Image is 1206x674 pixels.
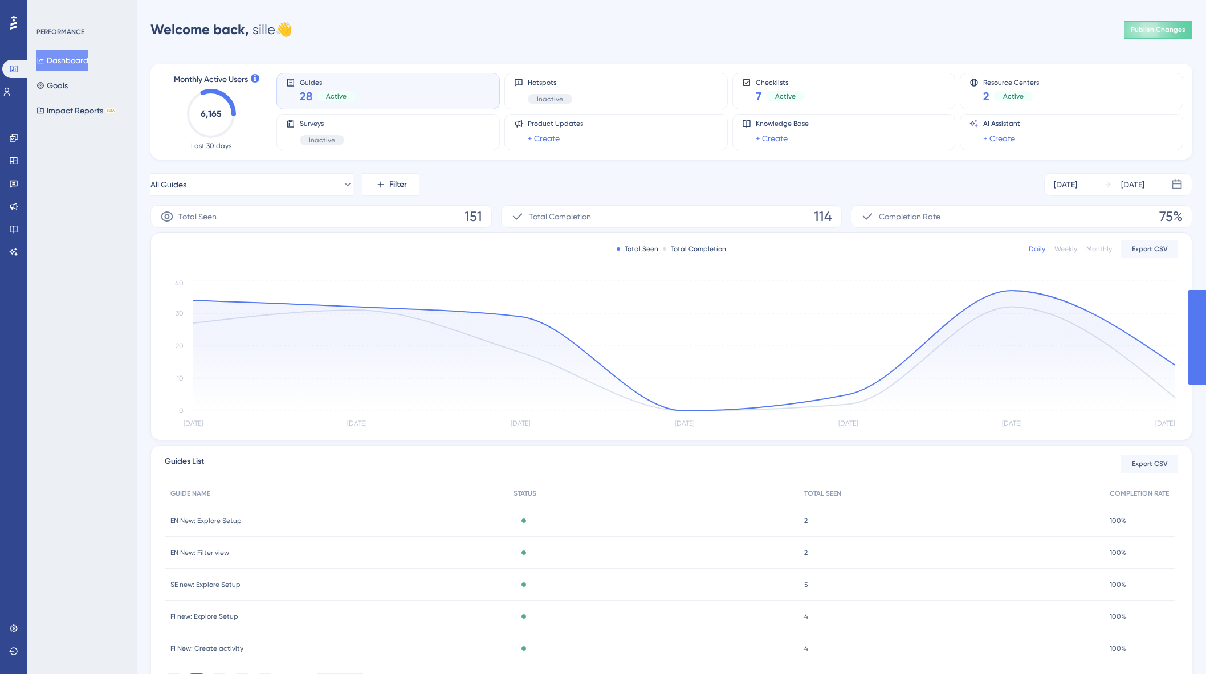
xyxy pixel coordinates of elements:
[1121,178,1144,191] div: [DATE]
[1110,580,1126,589] span: 100%
[514,489,536,498] span: STATUS
[191,141,231,150] span: Last 30 days
[1086,244,1112,254] div: Monthly
[174,73,248,87] span: Monthly Active Users
[1054,178,1077,191] div: [DATE]
[170,644,243,653] span: FI New: Create activity
[300,78,356,86] span: Guides
[804,548,808,557] span: 2
[465,207,482,226] span: 151
[150,21,249,38] span: Welcome back,
[756,132,788,145] a: + Create
[511,419,530,427] tspan: [DATE]
[1121,240,1178,258] button: Export CSV
[150,21,292,39] div: sille 👋
[1110,644,1126,653] span: 100%
[150,173,353,196] button: All Guides
[165,455,204,473] span: Guides List
[1132,459,1168,468] span: Export CSV
[1131,25,1185,34] span: Publish Changes
[528,78,572,87] span: Hotspots
[300,88,312,104] span: 28
[177,374,184,382] tspan: 10
[537,95,563,104] span: Inactive
[804,489,841,498] span: TOTAL SEEN
[756,88,761,104] span: 7
[170,489,210,498] span: GUIDE NAME
[300,119,344,128] span: Surveys
[176,309,184,317] tspan: 30
[983,78,1039,86] span: Resource Centers
[775,92,796,101] span: Active
[389,178,407,191] span: Filter
[178,210,217,223] span: Total Seen
[1110,612,1126,621] span: 100%
[1124,21,1192,39] button: Publish Changes
[1110,516,1126,525] span: 100%
[175,279,184,287] tspan: 40
[36,27,84,36] div: PERFORMANCE
[804,580,808,589] span: 5
[617,244,658,254] div: Total Seen
[36,50,88,71] button: Dashboard
[201,108,222,119] text: 6,165
[1132,244,1168,254] span: Export CSV
[529,210,591,223] span: Total Completion
[184,419,203,427] tspan: [DATE]
[150,178,186,191] span: All Guides
[1003,92,1024,101] span: Active
[36,100,116,121] button: Impact ReportsBETA
[804,644,808,653] span: 4
[170,548,229,557] span: EN New: Filter view
[528,119,583,128] span: Product Updates
[756,119,809,128] span: Knowledge Base
[326,92,347,101] span: Active
[663,244,726,254] div: Total Completion
[1110,489,1169,498] span: COMPLETION RATE
[1002,419,1021,427] tspan: [DATE]
[170,516,242,525] span: EN New: Explore Setup
[179,407,184,415] tspan: 0
[1054,244,1077,254] div: Weekly
[528,132,560,145] a: + Create
[176,342,184,350] tspan: 20
[170,580,241,589] span: SE new: Explore Setup
[804,516,808,525] span: 2
[347,419,366,427] tspan: [DATE]
[362,173,419,196] button: Filter
[105,108,116,113] div: BETA
[1110,548,1126,557] span: 100%
[1158,629,1192,663] iframe: UserGuiding AI Assistant Launcher
[675,419,694,427] tspan: [DATE]
[879,210,940,223] span: Completion Rate
[838,419,858,427] tspan: [DATE]
[1121,455,1178,473] button: Export CSV
[170,612,238,621] span: FI new: Explore Setup
[1155,419,1175,427] tspan: [DATE]
[983,119,1020,128] span: AI Assistant
[756,78,805,86] span: Checklists
[1159,207,1183,226] span: 75%
[814,207,832,226] span: 114
[1029,244,1045,254] div: Daily
[309,136,335,145] span: Inactive
[804,612,808,621] span: 4
[36,75,68,96] button: Goals
[983,132,1015,145] a: + Create
[983,88,989,104] span: 2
